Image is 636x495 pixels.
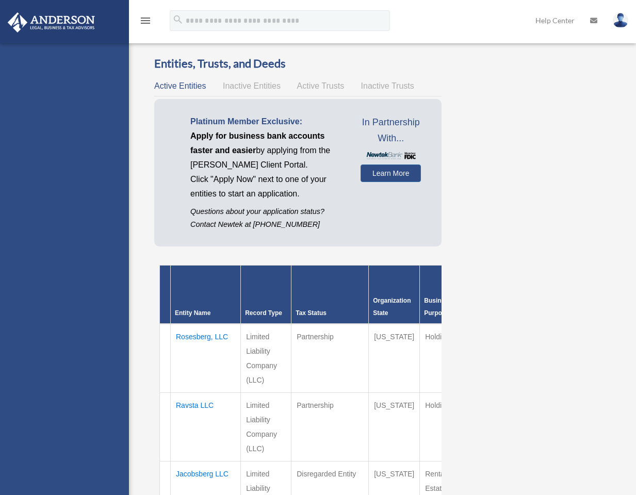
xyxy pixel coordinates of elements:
[291,266,369,324] th: Tax Status
[420,324,473,393] td: Holding
[613,13,628,28] img: User Pic
[172,14,184,25] i: search
[369,393,420,461] td: [US_STATE]
[190,172,345,201] p: Click "Apply Now" next to one of your entities to start an application.
[241,266,291,324] th: Record Type
[361,81,414,90] span: Inactive Trusts
[139,14,152,27] i: menu
[171,393,241,461] td: Ravsta LLC
[171,266,241,324] th: Entity Name
[361,164,421,182] a: Learn More
[291,393,369,461] td: Partnership
[190,129,345,172] p: by applying from the [PERSON_NAME] Client Portal.
[171,324,241,393] td: Rosesberg, LLC
[223,81,281,90] span: Inactive Entities
[420,266,473,324] th: Business Purpose
[369,324,420,393] td: [US_STATE]
[366,152,416,159] img: NewtekBankLogoSM.png
[190,114,345,129] p: Platinum Member Exclusive:
[154,56,442,72] h3: Entities, Trusts, and Deeds
[361,114,421,147] span: In Partnership With...
[154,81,206,90] span: Active Entities
[420,393,473,461] td: Holding
[139,18,152,27] a: menu
[190,205,345,231] p: Questions about your application status? Contact Newtek at [PHONE_NUMBER]
[241,393,291,461] td: Limited Liability Company (LLC)
[241,324,291,393] td: Limited Liability Company (LLC)
[297,81,345,90] span: Active Trusts
[5,12,98,32] img: Anderson Advisors Platinum Portal
[190,131,325,155] span: Apply for business bank accounts faster and easier
[291,324,369,393] td: Partnership
[369,266,420,324] th: Organization State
